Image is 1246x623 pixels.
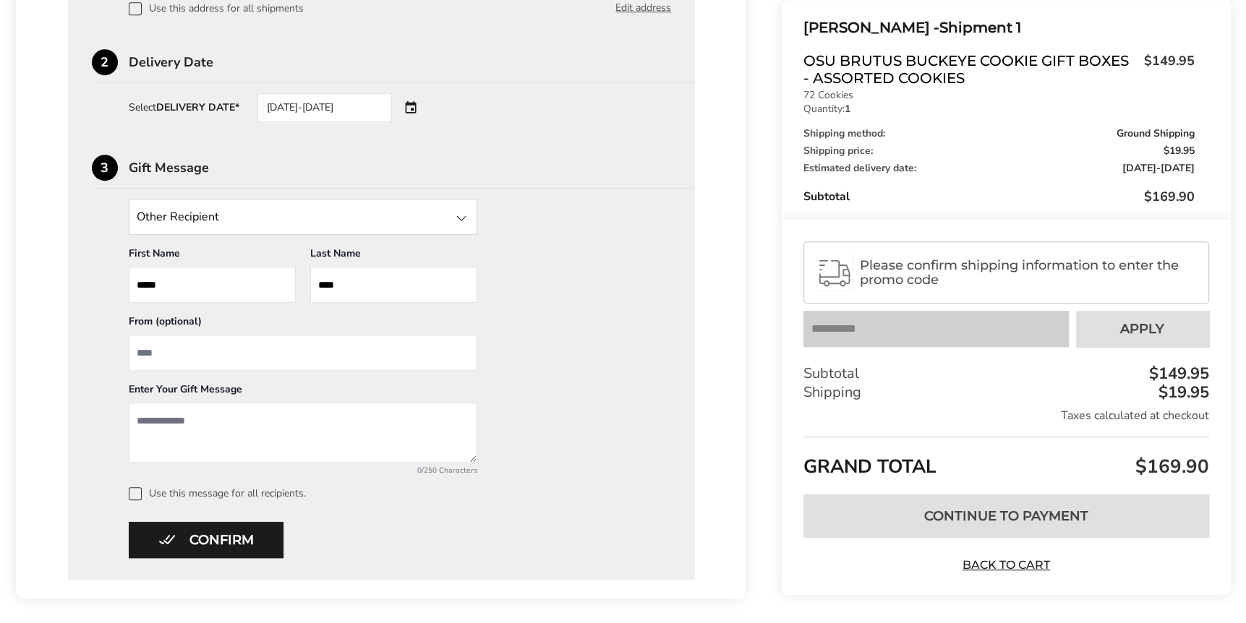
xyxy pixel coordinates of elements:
[1120,322,1164,335] span: Apply
[129,314,477,335] div: From (optional)
[129,103,239,113] div: Select
[1161,161,1195,175] span: [DATE]
[129,335,477,371] input: From
[1122,161,1156,175] span: [DATE]
[803,129,1194,139] div: Shipping method:
[803,364,1208,383] div: Subtotal
[845,102,850,116] strong: 1
[803,188,1194,205] div: Subtotal
[310,267,477,303] input: Last Name
[803,52,1194,87] a: OSU Brutus Buckeye Cookie Gift Boxes - Assorted Cookies$149.95
[803,437,1208,484] div: GRAND TOTAL
[1132,454,1209,479] span: $169.90
[803,383,1208,402] div: Shipping
[860,258,1195,287] span: Please confirm shipping information to enter the promo code
[1155,384,1209,400] div: $19.95
[803,104,1194,114] p: Quantity:
[803,408,1208,424] div: Taxes calculated at checkout
[955,557,1057,573] a: Back to Cart
[92,155,118,181] div: 3
[803,90,1194,100] p: 72 Cookies
[1117,129,1195,139] span: Ground Shipping
[1122,163,1195,173] span: -
[803,19,939,36] span: [PERSON_NAME] -
[1076,311,1209,347] button: Apply
[156,100,239,114] strong: DELIVERY DATE*
[803,494,1208,538] button: Continue to Payment
[803,163,1194,173] div: Estimated delivery date:
[129,199,477,235] input: State
[257,93,392,122] div: [DATE]-[DATE]
[310,246,477,267] div: Last Name
[129,2,304,15] label: Use this address for all shipments
[129,465,477,476] div: 0/250 Characters
[1145,366,1209,382] div: $149.95
[129,161,696,174] div: Gift Message
[803,52,1136,87] span: OSU Brutus Buckeye Cookie Gift Boxes - Assorted Cookies
[803,146,1194,156] div: Shipping price:
[129,522,283,558] button: Confirm button
[129,246,296,267] div: First Name
[129,56,696,69] div: Delivery Date
[129,382,477,403] div: Enter Your Gift Message
[1164,146,1195,156] span: $19.95
[129,267,296,303] input: First Name
[803,16,1194,40] div: Shipment 1
[92,49,118,75] div: 2
[1144,188,1195,205] span: $169.90
[1137,52,1195,83] span: $149.95
[129,487,672,500] label: Use this message for all recipients.
[129,403,477,463] textarea: Add a message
